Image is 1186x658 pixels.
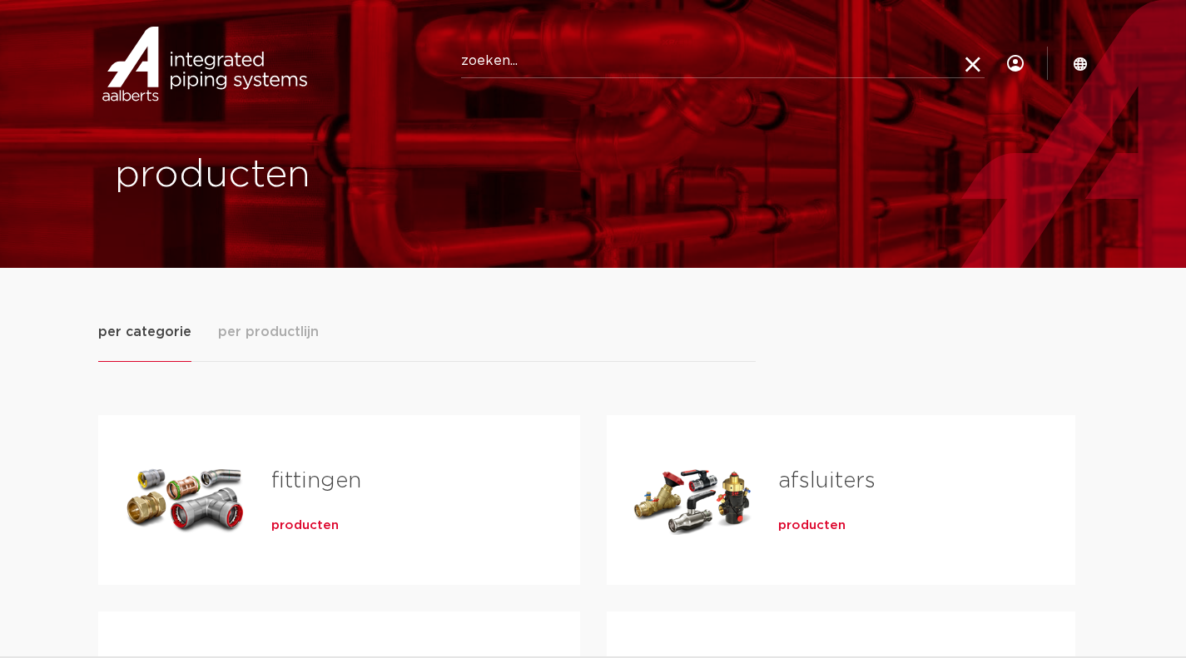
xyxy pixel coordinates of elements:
[98,322,191,342] span: per categorie
[115,149,585,202] h1: producten
[271,470,361,492] a: fittingen
[271,517,339,534] a: producten
[461,45,985,78] input: zoeken...
[218,322,319,342] span: per productlijn
[778,517,846,534] a: producten
[778,470,876,492] a: afsluiters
